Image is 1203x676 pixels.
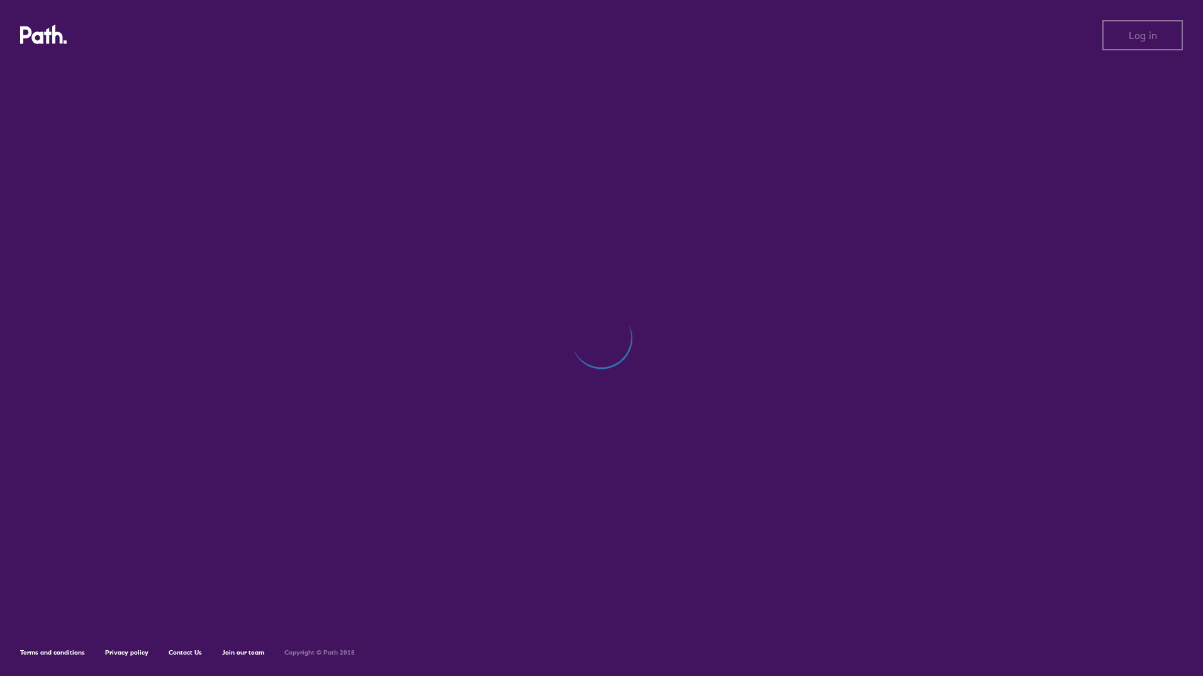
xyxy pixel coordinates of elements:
[222,648,264,656] a: Join our team
[1129,30,1157,41] span: Log in
[105,648,148,656] a: Privacy policy
[169,648,202,656] a: Contact Us
[284,649,355,656] h6: Copyright © Path 2018
[20,648,85,656] a: Terms and conditions
[1102,20,1183,50] button: Log in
